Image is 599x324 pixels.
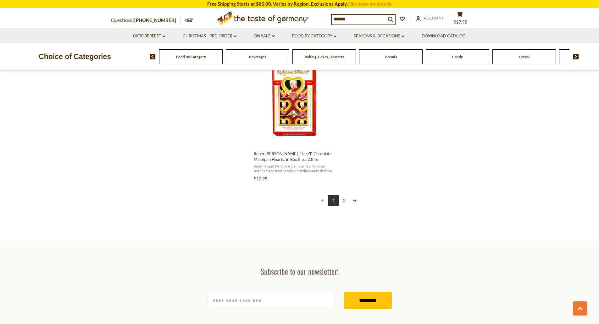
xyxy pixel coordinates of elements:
[416,15,444,22] a: Account
[253,52,336,184] a: Reber Mozart
[305,54,344,59] a: Baking, Cakes, Desserts
[254,195,424,207] div: Pagination
[452,54,463,59] a: Candy
[424,15,444,20] span: Account
[254,151,335,162] span: Reber [PERSON_NAME] "Herz'l" Chocolate Marzipan Hearts, in Box 8 pc. 2.8 oz.
[249,54,266,59] a: Beverages
[111,16,181,25] p: Questions?
[176,54,206,59] a: Food By Category
[254,176,267,181] span: $10.95
[347,1,392,7] a: Click here for details.
[292,33,336,40] a: Food By Category
[573,54,579,59] img: next arrow
[454,19,467,25] span: $17.95
[328,195,339,206] a: 1
[208,266,392,276] h3: Subscribe to our newsletter!
[451,11,469,27] button: $17.95
[133,33,165,40] a: Oktoberfest
[349,195,360,206] a: Next page
[150,54,156,59] img: previous arrow
[254,164,335,173] span: Reber Mozart Herz'l are premium heart-shaped truffles made from hazelnut marzipan and a delicious...
[253,57,336,140] img: Reber Mozart Herz'l 8 Pack
[254,33,275,40] a: On Sale
[519,54,530,59] a: Cereal
[134,17,176,23] a: [PHONE_NUMBER]
[183,33,236,40] a: Christmas - PRE-ORDER
[339,195,349,206] a: 2
[422,33,466,40] a: Download Catalog
[385,54,397,59] a: Breads
[354,33,404,40] a: Seasons & Occasions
